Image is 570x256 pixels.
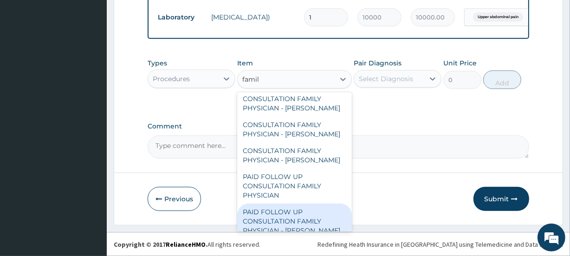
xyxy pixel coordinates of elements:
div: Minimize live chat window [152,5,175,27]
div: PAID FOLLOW UP CONSULTATION FAMILY PHYSICIAN - [PERSON_NAME] [237,81,351,116]
label: Unit Price [443,58,477,68]
div: CONSULTATION FAMILY PHYSICIAN - [PERSON_NAME] [237,142,351,168]
td: Laboratory [153,9,207,26]
div: PAID FOLLOW UP CONSULTATION FAMILY PHYSICIAN - [PERSON_NAME] [237,204,351,239]
td: [MEDICAL_DATA]) [207,8,299,26]
a: RelianceHMO [166,240,206,249]
label: Item [237,58,253,68]
button: Add [483,70,521,89]
strong: Copyright © 2017 . [114,240,207,249]
footer: All rights reserved. [107,232,570,256]
span: Upper abdominal pain [473,13,523,22]
button: Submit [473,187,529,211]
div: Redefining Heath Insurance in [GEOGRAPHIC_DATA] using Telemedicine and Data Science! [317,240,563,249]
label: Comment [148,122,529,130]
div: PAID FOLLOW UP CONSULTATION FAMILY PHYSICIAN [237,168,351,204]
div: Select Diagnosis [359,74,413,83]
div: CONSULTATION FAMILY PHYSICIAN - [PERSON_NAME] [237,116,351,142]
div: Chat with us now [48,52,156,64]
label: Types [148,59,167,67]
textarea: Type your message and hit 'Enter' [5,163,177,196]
label: Pair Diagnosis [354,58,402,68]
div: Procedures [153,74,190,83]
button: Previous [148,187,201,211]
span: We're online! [54,72,128,166]
img: d_794563401_company_1708531726252_794563401 [17,46,38,70]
